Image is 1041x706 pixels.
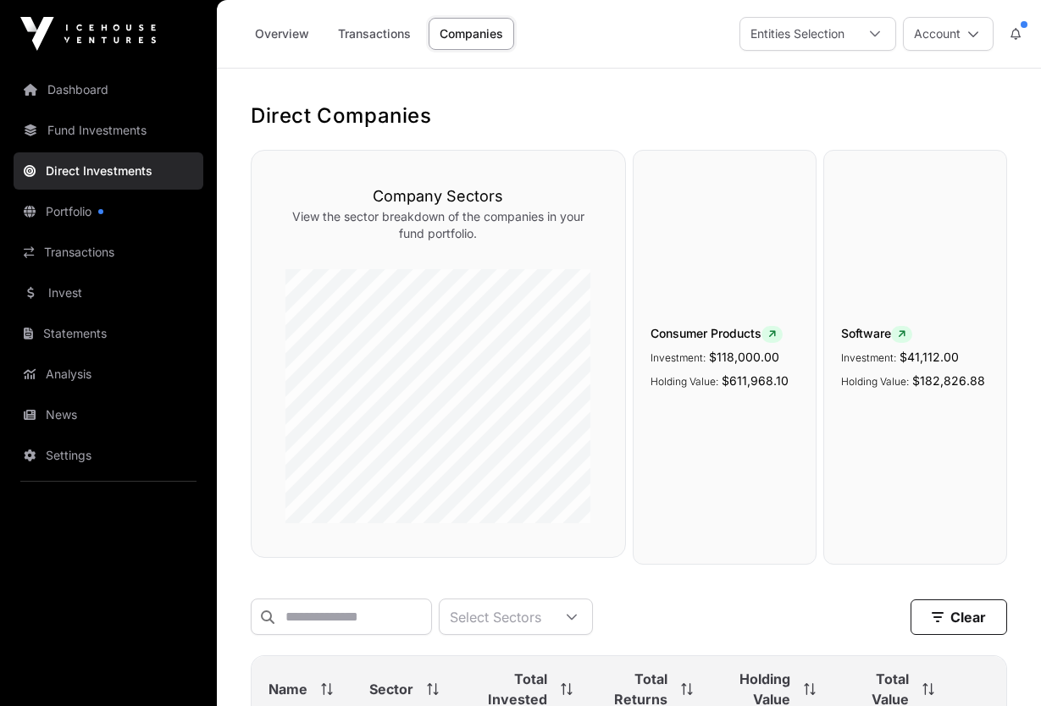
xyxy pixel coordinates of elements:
span: $611,968.10 [722,373,789,388]
span: Name [269,679,307,699]
span: Holding Value: [841,375,909,388]
div: Select Sectors [440,599,551,634]
span: $41,112.00 [900,350,959,364]
span: Holding Value: [651,375,718,388]
span: Sector [369,679,413,699]
a: Transactions [327,18,422,50]
a: Direct Investments [14,152,203,190]
button: Clear [911,599,1007,635]
h3: Company Sectors [285,185,591,208]
a: Invest [14,274,203,312]
h1: Direct Companies [251,102,1007,130]
span: Investment: [841,351,896,364]
a: Dashboard [14,71,203,108]
span: Software [841,325,989,343]
a: Companies [429,18,514,50]
img: Icehouse Ventures Logo [20,17,156,51]
a: Portfolio [14,193,203,230]
p: View the sector breakdown of the companies in your fund portfolio. [285,208,591,242]
a: Transactions [14,234,203,271]
a: Analysis [14,356,203,393]
a: News [14,396,203,433]
a: Fund Investments [14,112,203,149]
iframe: Chat Widget [956,625,1041,706]
a: Statements [14,315,203,352]
a: Settings [14,437,203,474]
span: Consumer Products [651,325,799,343]
span: Investment: [651,351,706,364]
button: Account [903,17,994,51]
span: $118,000.00 [709,350,779,364]
span: $182,826.88 [912,373,985,388]
div: Entities Selection [740,18,855,50]
a: Overview [244,18,320,50]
